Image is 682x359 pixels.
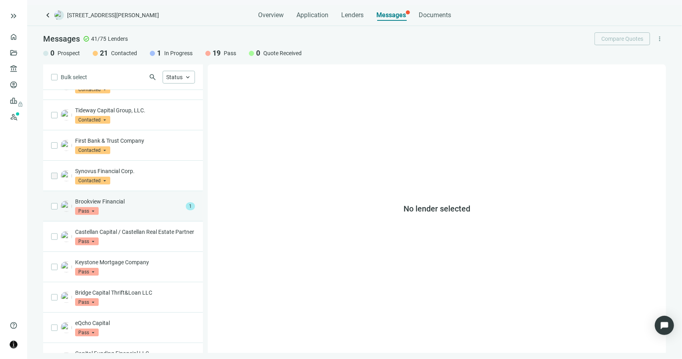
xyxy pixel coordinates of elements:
[54,10,64,20] img: deal-logo
[75,268,99,276] span: Pass
[61,231,72,242] img: c9b73e02-3d85-4f3e-abc1-e83dc075903b
[61,110,72,121] img: 87411923-d5e7-4b4a-9722-f8d433eeba67
[224,49,236,57] span: Pass
[184,74,191,81] span: keyboard_arrow_up
[419,11,451,19] span: Documents
[10,321,18,329] span: help
[186,202,195,210] span: 1
[166,74,183,80] span: Status
[50,48,54,58] span: 0
[263,49,302,57] span: Quote Received
[61,201,72,212] img: f11a60fd-477f-48d3-8113-3e2f32cc161d
[75,207,99,215] span: Pass
[256,48,260,58] span: 0
[75,106,195,114] p: Tideway Capital Group, LLC.
[43,10,53,20] a: keyboard_arrow_left
[655,316,674,335] div: Open Intercom Messenger
[58,49,80,57] span: Prospect
[296,11,328,19] span: Application
[61,322,72,333] img: 9ad1d6b6-b399-447f-af51-e47ed78c7fae
[213,48,221,58] span: 19
[75,289,195,297] p: Bridge Capital Thrift&Loan LLC
[75,298,99,306] span: Pass
[10,341,17,348] img: avatar
[341,11,364,19] span: Lenders
[43,34,80,44] span: Messages
[149,73,157,81] span: search
[9,11,18,21] button: keyboard_double_arrow_right
[75,329,99,337] span: Pass
[61,292,72,303] img: b1087603-1ae5-4d2d-b961-ba781779d92b
[108,35,128,43] span: Lenders
[61,170,72,181] img: cd2c127e-5bc9-4d48-aaa1-a51ca4dbd8d3.png
[208,64,666,353] div: No lender selected
[157,48,161,58] span: 1
[653,32,666,45] button: more_vert
[61,73,87,82] span: Bulk select
[75,237,99,245] span: Pass
[67,11,159,19] span: [STREET_ADDRESS][PERSON_NAME]
[656,35,663,42] span: more_vert
[111,49,137,57] span: Contacted
[61,140,72,151] img: 18f3b5a1-832e-4185-afdf-11722249b356
[75,349,195,357] p: Capital Funding Financial LLC
[91,35,106,43] span: 41/75
[75,137,195,145] p: First Bank & Trust Company
[258,11,284,19] span: Overview
[75,319,195,327] p: eQcho Capital
[75,116,110,124] span: Contacted
[61,261,72,273] img: e1d91770-ae2c-4114-bae7-6d4c8a1da478
[595,32,650,45] button: Compare Quotes
[83,36,89,42] span: check_circle
[75,146,110,154] span: Contacted
[75,177,110,185] span: Contacted
[75,258,195,266] p: Keystone Mortgage Company
[376,11,406,19] span: Messages
[100,48,108,58] span: 21
[75,228,195,236] p: Castellan Capital / Castellan Real Estate Partner
[75,197,183,205] p: Brookview Financial
[75,167,195,175] p: Synovus Financial Corp.
[164,49,193,57] span: In Progress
